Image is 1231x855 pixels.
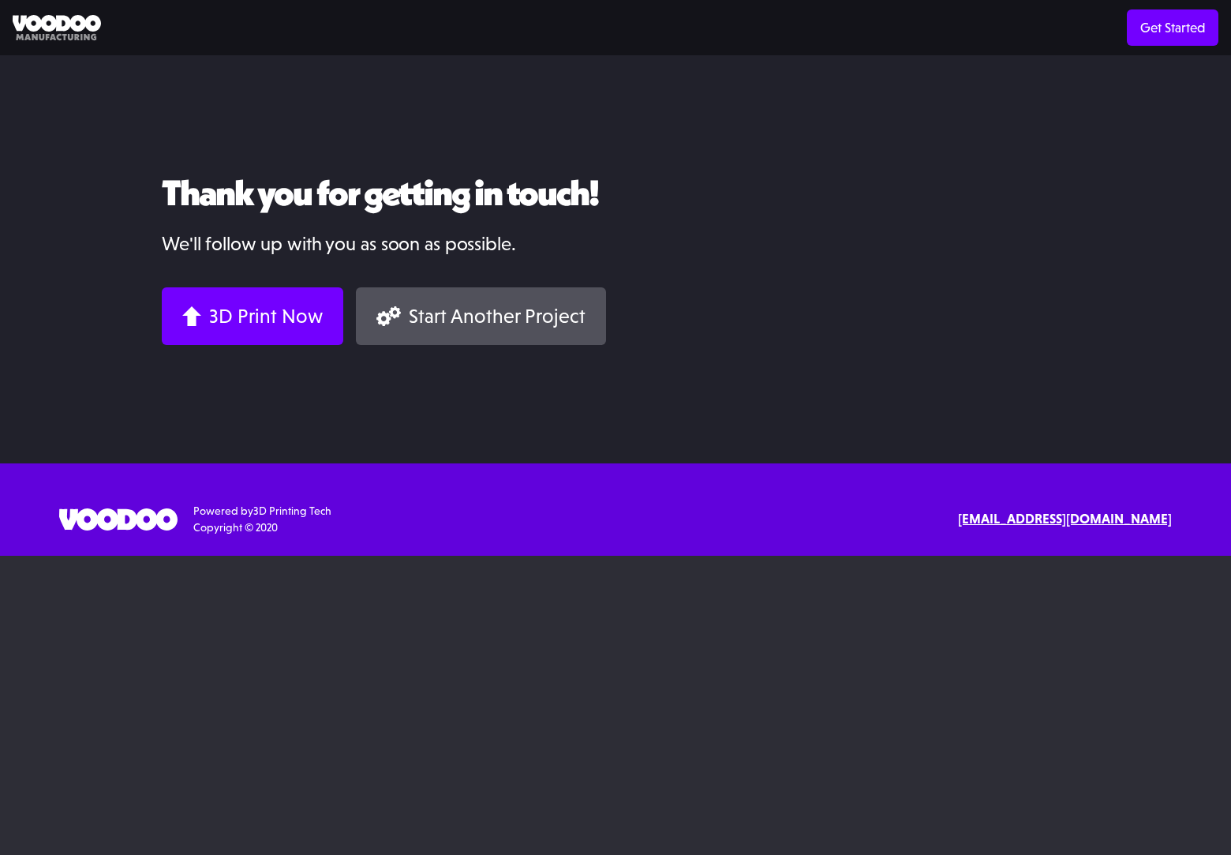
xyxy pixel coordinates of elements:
[1127,9,1218,46] a: Get Started
[182,306,201,326] img: Arrow up
[162,174,1069,213] h2: Thank you for getting in touch!
[162,287,343,345] a: 3D Print Now
[409,304,586,328] div: Start Another Project
[162,233,1069,256] h4: We'll follow up with you as soon as possible.
[376,306,401,326] img: Gears
[193,503,331,536] div: Powered by Copyright © 2020
[958,511,1172,527] strong: [EMAIL_ADDRESS][DOMAIN_NAME]
[356,287,606,345] a: Start Another Project
[253,504,331,517] a: 3D Printing Tech
[958,509,1172,530] a: [EMAIL_ADDRESS][DOMAIN_NAME]
[13,15,101,41] img: Voodoo Manufacturing logo
[209,304,323,328] div: 3D Print Now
